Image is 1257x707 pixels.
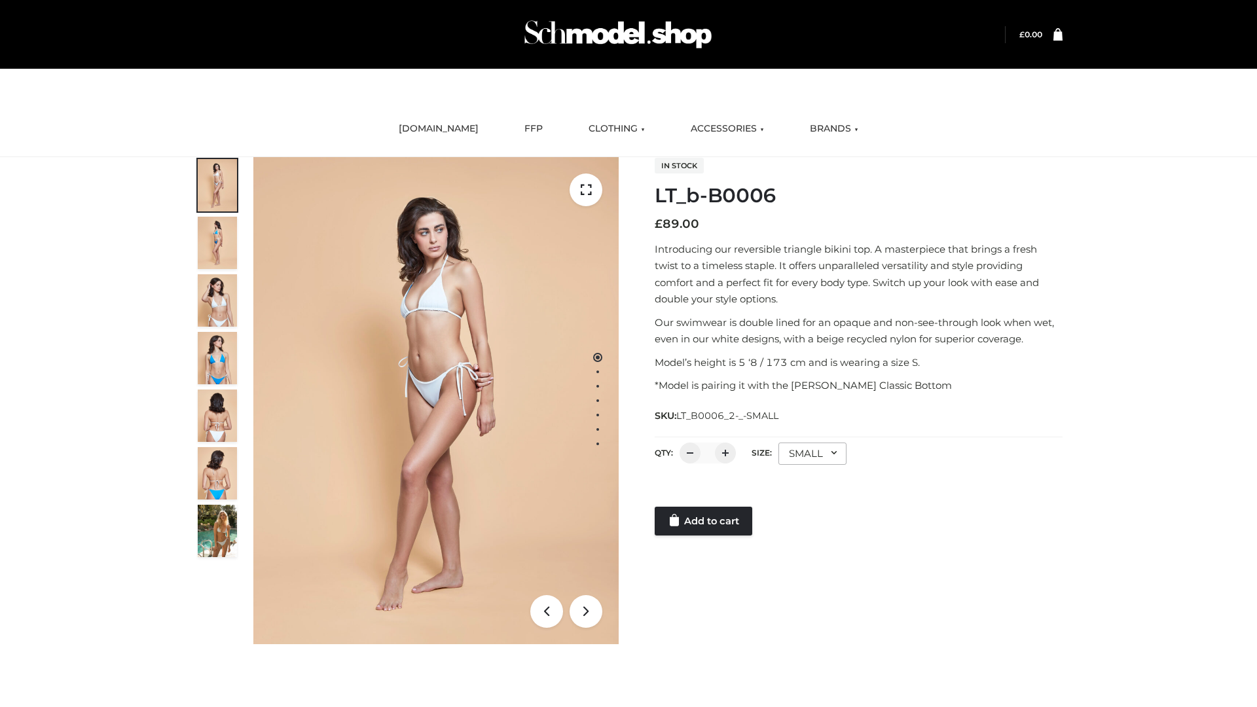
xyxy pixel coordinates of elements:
[655,408,780,424] span: SKU:
[515,115,553,143] a: FFP
[198,332,237,384] img: ArielClassicBikiniTop_CloudNine_AzureSky_OW114ECO_4-scaled.jpg
[655,314,1063,348] p: Our swimwear is double lined for an opaque and non-see-through look when wet, even in our white d...
[389,115,488,143] a: [DOMAIN_NAME]
[655,217,699,231] bdi: 89.00
[655,241,1063,308] p: Introducing our reversible triangle bikini top. A masterpiece that brings a fresh twist to a time...
[253,157,619,644] img: ArielClassicBikiniTop_CloudNine_AzureSky_OW114ECO_1
[198,505,237,557] img: Arieltop_CloudNine_AzureSky2.jpg
[655,217,663,231] span: £
[198,217,237,269] img: ArielClassicBikiniTop_CloudNine_AzureSky_OW114ECO_2-scaled.jpg
[579,115,655,143] a: CLOTHING
[800,115,868,143] a: BRANDS
[198,390,237,442] img: ArielClassicBikiniTop_CloudNine_AzureSky_OW114ECO_7-scaled.jpg
[520,9,716,60] img: Schmodel Admin 964
[198,447,237,499] img: ArielClassicBikiniTop_CloudNine_AzureSky_OW114ECO_8-scaled.jpg
[778,443,847,465] div: SMALL
[198,274,237,327] img: ArielClassicBikiniTop_CloudNine_AzureSky_OW114ECO_3-scaled.jpg
[681,115,774,143] a: ACCESSORIES
[1019,29,1025,39] span: £
[676,410,778,422] span: LT_B0006_2-_-SMALL
[655,158,704,173] span: In stock
[655,354,1063,371] p: Model’s height is 5 ‘8 / 173 cm and is wearing a size S.
[1019,29,1042,39] bdi: 0.00
[655,377,1063,394] p: *Model is pairing it with the [PERSON_NAME] Classic Bottom
[655,448,673,458] label: QTY:
[1019,29,1042,39] a: £0.00
[752,448,772,458] label: Size:
[655,184,1063,208] h1: LT_b-B0006
[198,159,237,211] img: ArielClassicBikiniTop_CloudNine_AzureSky_OW114ECO_1-scaled.jpg
[655,507,752,535] a: Add to cart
